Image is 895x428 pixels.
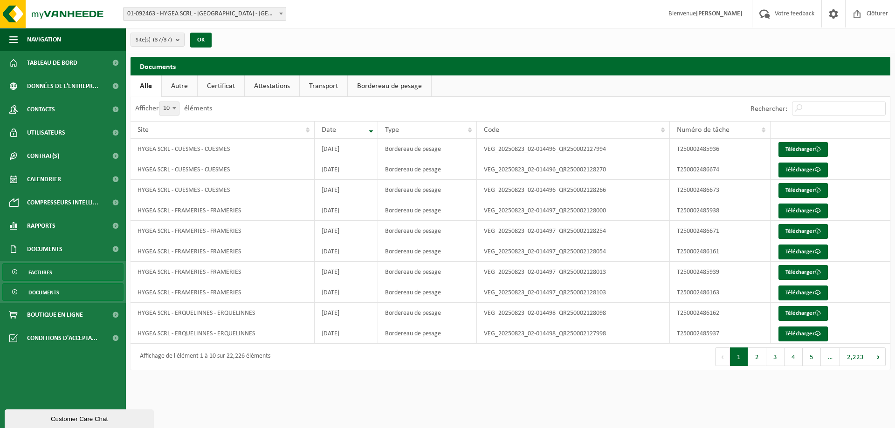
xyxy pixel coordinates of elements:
[123,7,286,21] span: 01-092463 - HYGEA SCRL - HAVRE - HAVRÉ
[670,262,771,282] td: T250002485939
[477,303,670,323] td: VEG_20250823_02-014498_QR250002128098
[315,323,378,344] td: [DATE]
[27,121,65,144] span: Utilisateurs
[378,200,477,221] td: Bordereau de pesage
[5,408,156,428] iframe: chat widget
[27,326,97,350] span: Conditions d'accepta...
[778,163,828,177] a: Télécharger
[378,159,477,180] td: Bordereau de pesage
[27,75,98,98] span: Données de l'entrepr...
[315,221,378,241] td: [DATE]
[28,284,59,301] span: Documents
[315,139,378,159] td: [DATE]
[670,159,771,180] td: T250002486674
[322,126,336,134] span: Date
[670,180,771,200] td: T250002486673
[871,347,886,366] button: Next
[477,221,670,241] td: VEG_20250823_02-014497_QR250002128254
[803,347,821,366] button: 5
[766,347,785,366] button: 3
[27,191,98,214] span: Compresseurs intelli...
[670,241,771,262] td: T250002486161
[315,159,378,180] td: [DATE]
[135,348,270,365] div: Affichage de l'élément 1 à 10 sur 22,226 éléments
[477,159,670,180] td: VEG_20250823_02-014496_QR250002128270
[378,262,477,282] td: Bordereau de pesage
[696,10,743,17] strong: [PERSON_NAME]
[27,238,62,261] span: Documents
[477,241,670,262] td: VEG_20250823_02-014497_QR250002128054
[28,264,52,281] span: Factures
[138,126,149,134] span: Site
[778,285,828,300] a: Télécharger
[670,221,771,241] td: T250002486671
[2,263,124,281] a: Factures
[477,323,670,344] td: VEG_20250823_02-014498_QR250002127998
[27,28,61,51] span: Navigation
[135,105,212,112] label: Afficher éléments
[378,323,477,344] td: Bordereau de pesage
[131,57,890,75] h2: Documents
[477,282,670,303] td: VEG_20250823_02-014497_QR250002128103
[385,126,399,134] span: Type
[378,303,477,323] td: Bordereau de pesage
[670,282,771,303] td: T250002486163
[27,214,55,238] span: Rapports
[785,347,803,366] button: 4
[131,323,315,344] td: HYGEA SCRL - ERQUELINNES - ERQUELINNES
[778,306,828,321] a: Télécharger
[778,204,828,218] a: Télécharger
[821,347,840,366] span: …
[670,200,771,221] td: T250002485938
[670,303,771,323] td: T250002486162
[159,102,179,115] span: 10
[750,105,787,113] label: Rechercher:
[315,303,378,323] td: [DATE]
[670,323,771,344] td: T250002485937
[677,126,730,134] span: Numéro de tâche
[2,283,124,301] a: Documents
[315,200,378,221] td: [DATE]
[778,245,828,259] a: Télécharger
[136,33,172,47] span: Site(s)
[131,180,315,200] td: HYGEA SCRL - CUESMES - CUESMES
[315,241,378,262] td: [DATE]
[348,75,431,97] a: Bordereau de pesage
[378,241,477,262] td: Bordereau de pesage
[131,33,185,47] button: Site(s)(37/37)
[715,347,730,366] button: Previous
[27,98,55,121] span: Contacts
[778,265,828,280] a: Télécharger
[378,139,477,159] td: Bordereau de pesage
[27,51,77,75] span: Tableau de bord
[378,180,477,200] td: Bordereau de pesage
[477,180,670,200] td: VEG_20250823_02-014496_QR250002128266
[124,7,286,20] span: 01-092463 - HYGEA SCRL - HAVRE - HAVRÉ
[778,142,828,157] a: Télécharger
[162,75,197,97] a: Autre
[131,200,315,221] td: HYGEA SCRL - FRAMERIES - FRAMERIES
[730,347,748,366] button: 1
[748,347,766,366] button: 2
[315,180,378,200] td: [DATE]
[778,224,828,239] a: Télécharger
[131,303,315,323] td: HYGEA SCRL - ERQUELINNES - ERQUELINNES
[131,159,315,180] td: HYGEA SCRL - CUESMES - CUESMES
[131,282,315,303] td: HYGEA SCRL - FRAMERIES - FRAMERIES
[198,75,244,97] a: Certificat
[300,75,347,97] a: Transport
[153,37,172,43] count: (37/37)
[477,262,670,282] td: VEG_20250823_02-014497_QR250002128013
[245,75,299,97] a: Attestations
[131,139,315,159] td: HYGEA SCRL - CUESMES - CUESMES
[131,75,161,97] a: Alle
[27,144,59,168] span: Contrat(s)
[778,183,828,198] a: Télécharger
[378,221,477,241] td: Bordereau de pesage
[778,326,828,341] a: Télécharger
[131,262,315,282] td: HYGEA SCRL - FRAMERIES - FRAMERIES
[840,347,871,366] button: 2,223
[131,221,315,241] td: HYGEA SCRL - FRAMERIES - FRAMERIES
[378,282,477,303] td: Bordereau de pesage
